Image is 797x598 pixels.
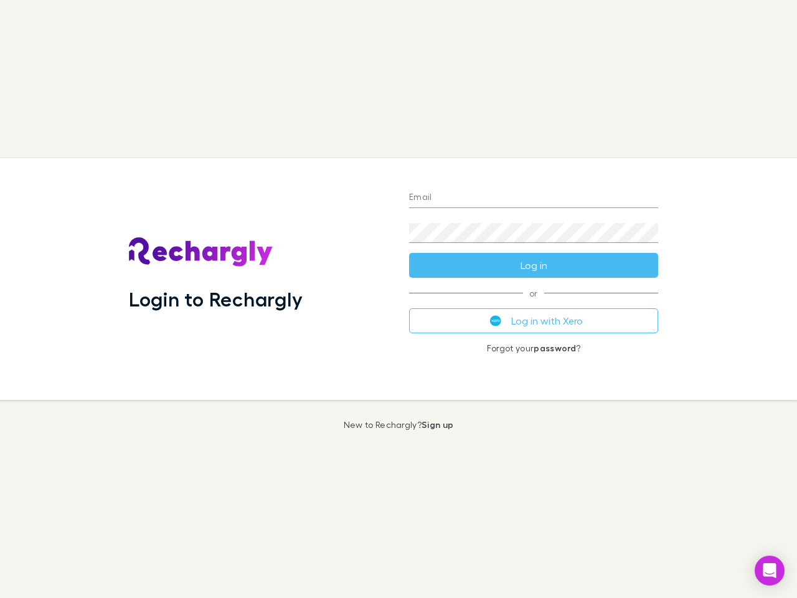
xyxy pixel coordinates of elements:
img: Xero's logo [490,315,501,326]
button: Log in with Xero [409,308,658,333]
div: Open Intercom Messenger [755,556,785,586]
p: Forgot your ? [409,343,658,353]
a: password [534,343,576,353]
h1: Login to Rechargly [129,287,303,311]
button: Log in [409,253,658,278]
p: New to Rechargly? [344,420,454,430]
img: Rechargly's Logo [129,237,273,267]
a: Sign up [422,419,453,430]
